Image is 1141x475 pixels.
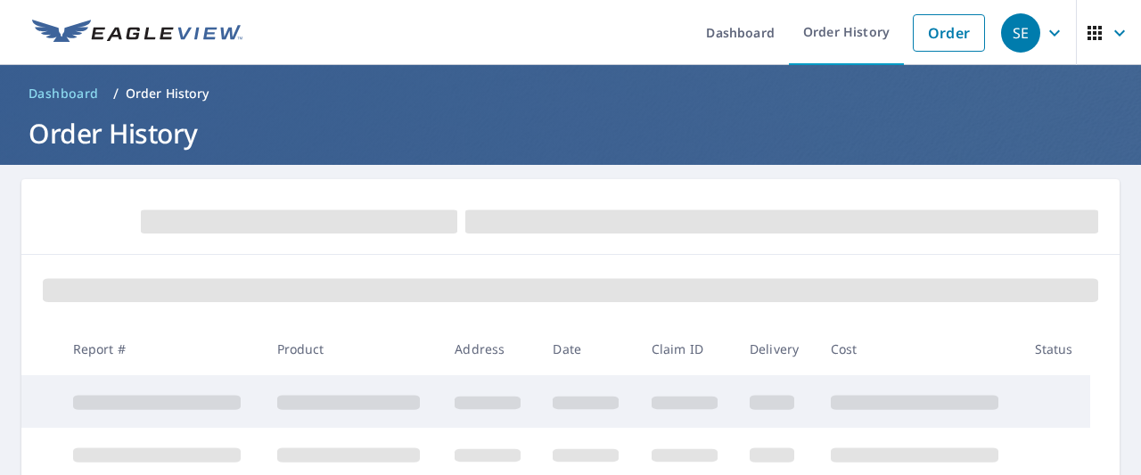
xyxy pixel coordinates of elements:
th: Product [263,323,441,375]
div: SE [1001,13,1040,53]
h1: Order History [21,115,1120,152]
th: Claim ID [637,323,735,375]
th: Cost [817,323,1021,375]
p: Order History [126,85,209,102]
img: EV Logo [32,20,242,46]
span: Dashboard [29,85,99,102]
th: Date [538,323,636,375]
th: Status [1021,323,1090,375]
li: / [113,83,119,104]
th: Report # [59,323,263,375]
th: Delivery [735,323,817,375]
nav: breadcrumb [21,79,1120,108]
a: Order [913,14,985,52]
a: Dashboard [21,79,106,108]
th: Address [440,323,538,375]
